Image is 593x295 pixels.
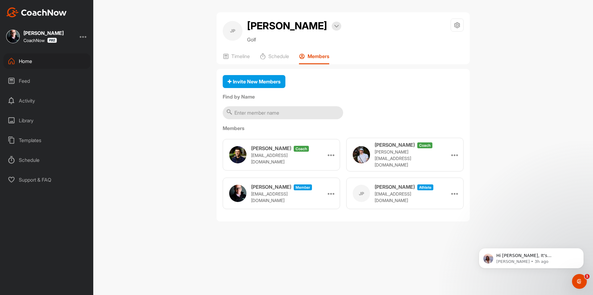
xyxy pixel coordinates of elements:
span: Member [294,184,312,190]
iframe: Intercom live chat [572,274,587,289]
h3: [PERSON_NAME] [375,141,415,149]
img: user [353,146,370,163]
h3: [PERSON_NAME] [375,183,415,191]
div: JP [353,185,370,202]
button: Invite New Members [223,75,285,88]
p: [PERSON_NAME][EMAIL_ADDRESS][DOMAIN_NAME] [375,149,436,168]
div: Templates [3,133,90,148]
p: Message from Maggie, sent 3h ago [27,24,107,29]
div: Activity [3,93,90,108]
span: coach [417,142,432,148]
div: JP [223,21,242,41]
p: Members [308,53,329,59]
p: [EMAIL_ADDRESS][DOMAIN_NAME] [375,191,436,204]
span: Invite New Members [228,78,280,85]
div: Home [3,53,90,69]
h3: [PERSON_NAME] [251,183,291,191]
p: [EMAIL_ADDRESS][DOMAIN_NAME] [251,152,313,165]
label: Find by Name [223,93,464,100]
img: square_d7b6dd5b2d8b6df5777e39d7bdd614c0.jpg [6,30,20,43]
img: arrow-down [334,25,339,28]
img: CoachNow Pro [47,38,57,43]
div: Library [3,113,90,128]
p: [EMAIL_ADDRESS][DOMAIN_NAME] [251,191,313,204]
div: [PERSON_NAME] [23,31,64,36]
div: CoachNow [23,38,57,43]
div: Schedule [3,152,90,168]
span: athlete [417,184,433,190]
img: CoachNow [6,7,67,17]
iframe: Intercom notifications message [469,235,593,278]
img: user [229,146,246,163]
h3: [PERSON_NAME] [251,145,291,152]
p: Golf [247,36,341,43]
div: Feed [3,73,90,89]
h2: [PERSON_NAME] [247,19,327,33]
p: Timeline [231,53,250,59]
input: Enter member name [223,106,343,119]
img: user [229,185,246,202]
span: Hi [PERSON_NAME], It's [PERSON_NAME] with CoachNow support. The team is working on resolving this... [27,18,106,48]
p: Schedule [268,53,289,59]
span: coach [294,146,309,152]
span: 1 [585,274,590,279]
div: Support & FAQ [3,172,90,188]
label: Members [223,124,464,132]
